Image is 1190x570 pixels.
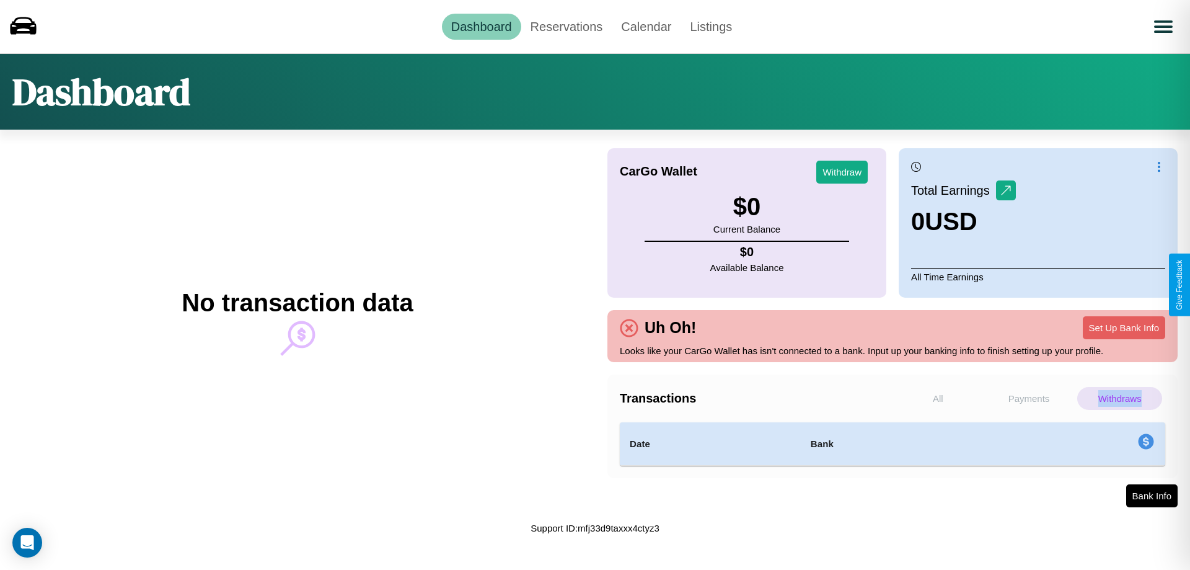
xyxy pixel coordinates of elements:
[1126,484,1178,507] button: Bank Info
[987,387,1072,410] p: Payments
[710,245,784,259] h4: $ 0
[811,437,983,452] h4: Bank
[911,268,1165,285] p: All Time Earnings
[630,437,791,452] h4: Date
[442,14,521,40] a: Dashboard
[713,221,780,238] p: Current Balance
[620,422,1165,466] table: simple table
[12,528,42,558] div: Open Intercom Messenger
[620,391,892,406] h4: Transactions
[620,342,1165,359] p: Looks like your CarGo Wallet has isn't connected to a bank. Input up your banking info to finish ...
[531,520,659,537] p: Support ID: mfj33d9taxxx4ctyz3
[1146,9,1181,44] button: Open menu
[710,259,784,276] p: Available Balance
[681,14,741,40] a: Listings
[816,161,868,184] button: Withdraw
[1175,260,1184,310] div: Give Feedback
[1077,387,1162,410] p: Withdraws
[521,14,612,40] a: Reservations
[911,179,996,202] p: Total Earnings
[620,164,697,179] h4: CarGo Wallet
[612,14,681,40] a: Calendar
[12,66,190,117] h1: Dashboard
[896,387,981,410] p: All
[911,208,1016,236] h3: 0 USD
[638,319,702,337] h4: Uh Oh!
[1083,316,1165,339] button: Set Up Bank Info
[182,289,413,317] h2: No transaction data
[713,193,780,221] h3: $ 0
